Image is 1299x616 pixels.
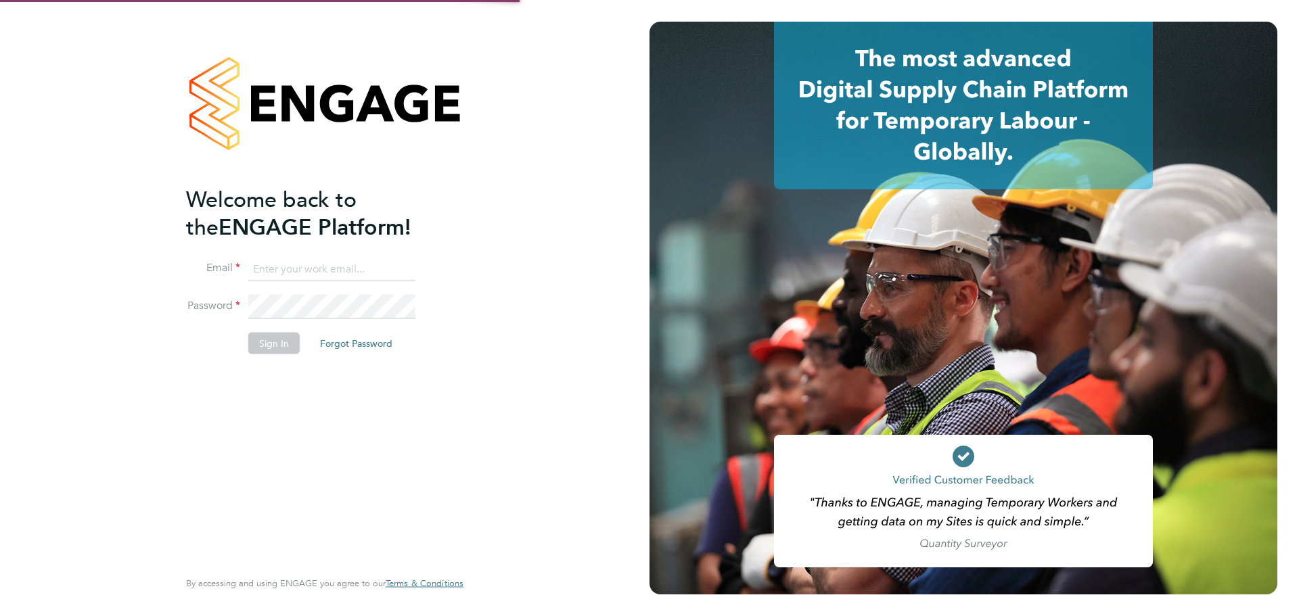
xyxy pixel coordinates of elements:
label: Password [186,299,240,313]
span: Welcome back to the [186,186,357,240]
label: Email [186,261,240,275]
button: Sign In [248,333,300,354]
h2: ENGAGE Platform! [186,185,450,241]
input: Enter your work email... [248,257,415,281]
a: Terms & Conditions [386,578,463,589]
button: Forgot Password [309,333,403,354]
span: By accessing and using ENGAGE you agree to our [186,577,463,589]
